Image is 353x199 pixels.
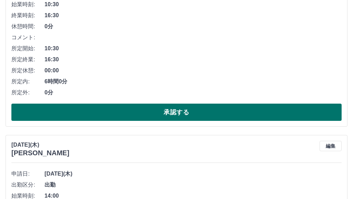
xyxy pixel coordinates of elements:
button: 編集 [320,141,342,151]
span: 16:30 [45,55,342,64]
span: [DATE](木) [45,170,342,178]
h3: [PERSON_NAME] [11,149,69,157]
span: 所定外: [11,88,45,97]
span: 0分 [45,88,342,97]
span: 始業時刻: [11,0,45,9]
span: 所定終業: [11,55,45,64]
span: 所定開始: [11,44,45,53]
span: 6時間0分 [45,77,342,86]
span: 所定休憩: [11,66,45,75]
span: 出勤区分: [11,181,45,189]
span: 00:00 [45,66,342,75]
button: 承認する [11,104,342,121]
span: コメント: [11,33,45,42]
span: 所定内: [11,77,45,86]
p: [DATE](木) [11,141,69,149]
span: 出勤 [45,181,342,189]
span: 0分 [45,22,342,31]
span: 10:30 [45,44,342,53]
span: 終業時刻: [11,11,45,20]
span: 申請日: [11,170,45,178]
span: 10:30 [45,0,342,9]
span: 16:30 [45,11,342,20]
span: 休憩時間: [11,22,45,31]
